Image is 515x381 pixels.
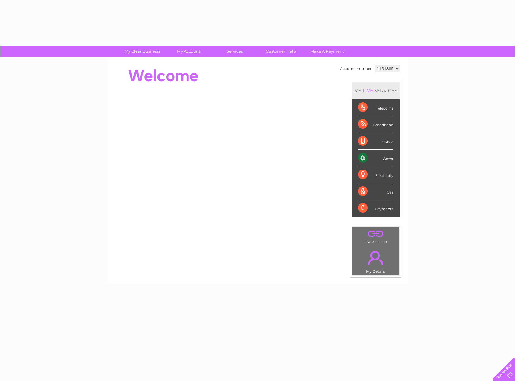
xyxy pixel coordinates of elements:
td: My Details [352,246,399,275]
div: MY SERVICES [352,82,400,99]
div: Mobile [358,133,393,150]
div: Payments [358,200,393,216]
div: LIVE [362,88,374,93]
div: Gas [358,183,393,200]
td: Link Account [352,227,399,246]
a: . [354,247,397,268]
a: My Account [163,46,214,57]
div: Electricity [358,166,393,183]
a: My Clear Business [117,46,167,57]
td: Account number [338,64,373,74]
a: Make A Payment [302,46,352,57]
a: Services [210,46,260,57]
a: . [354,229,397,239]
div: Water [358,150,393,166]
div: Broadband [358,116,393,133]
a: Customer Help [256,46,306,57]
div: Telecoms [358,99,393,116]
